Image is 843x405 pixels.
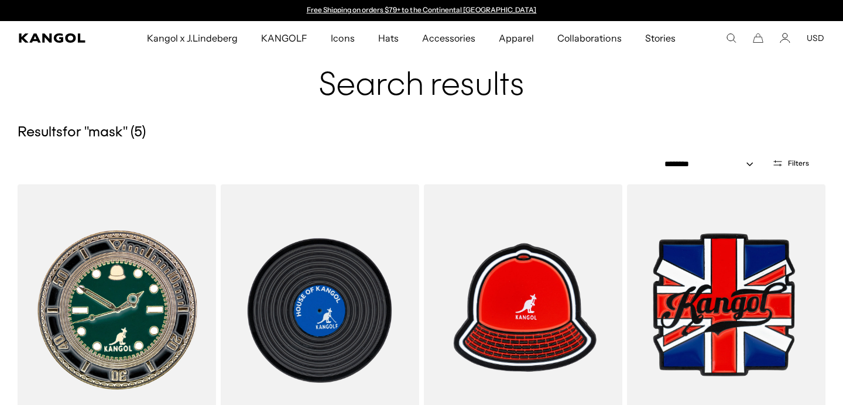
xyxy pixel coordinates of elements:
[422,21,475,55] span: Accessories
[807,33,824,43] button: USD
[261,21,307,55] span: KANGOLF
[331,21,354,55] span: Icons
[301,6,542,15] div: Announcement
[633,21,687,55] a: Stories
[249,21,319,55] a: KANGOLF
[765,158,816,169] button: Open filters
[753,33,763,43] button: Cart
[319,21,366,55] a: Icons
[645,21,676,55] span: Stories
[499,21,534,55] span: Apparel
[135,21,250,55] a: Kangol x J.Lindeberg
[147,21,238,55] span: Kangol x J.Lindeberg
[557,21,621,55] span: Collaborations
[307,5,537,14] a: Free Shipping on orders $79+ to the Continental [GEOGRAPHIC_DATA]
[366,21,410,55] a: Hats
[378,21,399,55] span: Hats
[19,33,96,43] a: Kangol
[780,33,790,43] a: Account
[18,124,825,142] h5: Results for " mask " ( 5 )
[546,21,633,55] a: Collaborations
[660,158,765,170] select: Sort by: Featured
[301,6,542,15] div: 1 of 2
[487,21,546,55] a: Apparel
[410,21,487,55] a: Accessories
[18,30,825,105] h1: Search results
[301,6,542,15] slideshow-component: Announcement bar
[788,159,809,167] span: Filters
[726,33,736,43] summary: Search here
